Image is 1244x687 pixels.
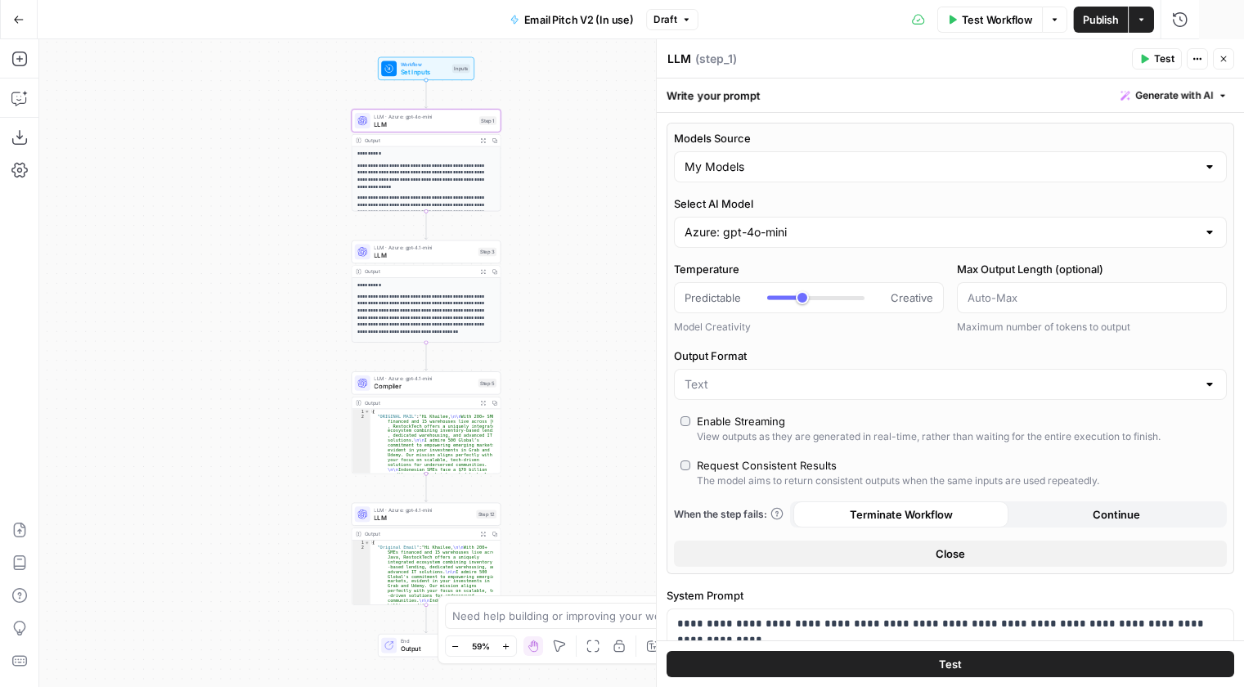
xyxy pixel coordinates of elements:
div: 2 [352,414,370,530]
span: LLM · Azure: gpt-4.1-mini [374,506,472,514]
label: Models Source [674,130,1227,146]
div: LLM · Azure: gpt-4.1-miniLLMStep 12Output{ "Original Email":"Hi Khailee,\n\nWith 200+ SMEs financ... [352,503,501,605]
g: Edge from start to step_1 [424,80,428,108]
label: Select AI Model [674,195,1227,212]
a: When the step fails: [674,507,784,522]
input: Text [685,376,1197,393]
span: LLM [374,250,474,260]
div: Inputs [452,65,470,74]
span: LLM [374,513,472,523]
div: Output [365,399,474,406]
span: ( step_1 ) [695,51,737,67]
div: EndOutput [352,634,501,657]
div: Request Consistent Results [697,457,837,474]
div: Step 12 [476,510,496,519]
span: Toggle code folding, rows 1 through 4 [365,541,370,546]
span: LLM · Azure: gpt-4.1-mini [374,375,474,382]
input: My Models [685,159,1197,175]
span: 59% [472,640,490,653]
button: Test [667,651,1234,677]
div: View outputs as they are generated in real-time, rather than waiting for the entire execution to ... [697,429,1161,444]
input: Azure: gpt-4o-mini [685,224,1197,240]
span: Output [401,644,466,653]
button: Draft [646,9,698,30]
button: Email Pitch V2 (In use) [501,7,643,33]
g: Edge from step_3 to step_5 [424,343,428,370]
div: WorkflowSet InputsInputs [352,57,501,80]
div: Output [365,530,474,537]
div: 1 [352,409,370,414]
span: End [401,637,466,644]
span: Compiler [374,382,474,392]
label: Temperature [674,261,944,277]
button: Close [674,541,1227,567]
g: Edge from step_5 to step_12 [424,474,428,501]
span: LLM · Azure: gpt-4.1-mini [374,244,474,251]
div: 2 [352,545,370,661]
span: Predictable [685,290,741,306]
span: Set Inputs [401,67,448,77]
div: LLM · Azure: gpt-4.1-miniCompilerStep 5Output{ "ORIGINAL MAIL":"Hi Khailee,\n\nWith 200+ SMEs fin... [352,371,501,474]
input: Request Consistent ResultsThe model aims to return consistent outputs when the same inputs are us... [680,460,690,470]
div: Step 5 [478,379,496,388]
span: Email Pitch V2 (In use) [524,11,634,28]
g: Edge from step_12 to end [424,605,428,633]
span: Draft [653,12,677,27]
label: Output Format [674,348,1227,364]
div: Model Creativity [674,320,944,335]
div: 1 [352,541,370,546]
div: Step 1 [479,116,496,125]
span: Workflow [401,61,448,68]
div: Enable Streaming [697,413,785,429]
label: System Prompt [667,587,1234,604]
textarea: LLM [667,51,691,67]
g: Edge from step_1 to step_3 [424,211,428,239]
div: Output [365,267,474,275]
div: The model aims to return consistent outputs when the same inputs are used repeatedly. [697,474,1099,488]
div: Output [365,137,474,144]
span: LLM [374,119,475,129]
input: Enable StreamingView outputs as they are generated in real-time, rather than waiting for the enti... [680,416,690,426]
span: LLM · Azure: gpt-4o-mini [374,113,475,120]
span: Toggle code folding, rows 1 through 4 [365,409,370,414]
div: Step 3 [478,248,496,257]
